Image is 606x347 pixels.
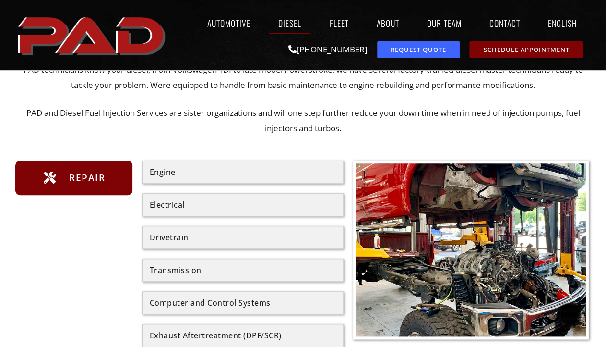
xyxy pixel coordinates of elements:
a: schedule repair or service appointment [469,41,583,58]
a: [PHONE_NUMBER] [288,44,368,55]
nav: Menu [170,12,591,34]
span: Repair [67,170,105,186]
a: Automotive [198,12,260,34]
div: Engine [150,168,336,176]
a: Fleet [320,12,357,34]
a: Diesel [269,12,310,34]
div: Computer and Control Systems [150,299,336,307]
p: PAD and Diesel Fuel Injection Services are sister organizations and will one step further reduce ... [15,105,591,136]
a: request a service or repair quote [377,41,460,58]
div: Transmission [150,266,336,274]
span: Request Quote [391,47,446,53]
a: About [367,12,408,34]
img: The image shows the word "PAD" in bold, red, uppercase letters with a slight shadow effect. [15,9,170,61]
img: A truck in a repair shop with its cab lifted off the frame, exposing the engine, transmission, an... [356,163,586,337]
a: English [538,12,591,34]
p: PAD technicians know your diesel, from Volkswagen TDI to late model Powerstroke, we have several ... [15,62,591,93]
div: Electrical [150,201,336,209]
span: Schedule Appointment [483,47,569,53]
div: Exhaust Aftertreatment (DPF/SCR) [150,332,336,339]
div: Drivetrain [150,234,336,241]
a: Our Team [417,12,470,34]
a: Contact [480,12,529,34]
a: pro automotive and diesel home page [15,9,170,61]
